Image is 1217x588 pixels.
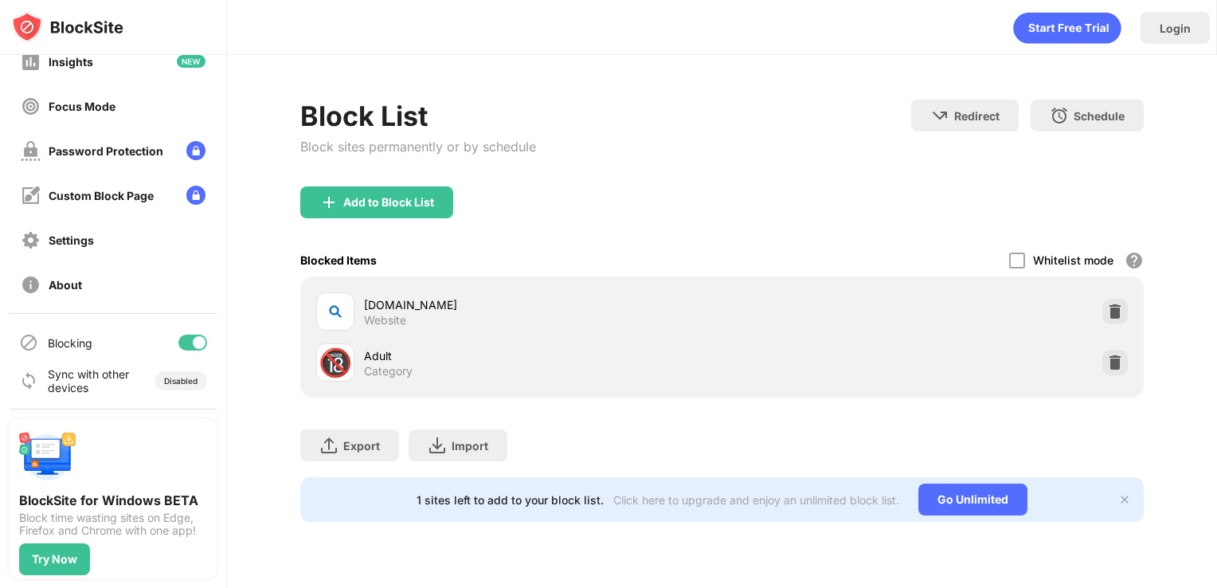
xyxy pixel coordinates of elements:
div: Insights [49,55,93,69]
div: Disabled [164,376,198,386]
img: lock-menu.svg [186,141,205,160]
div: Focus Mode [49,100,115,113]
img: new-icon.svg [177,55,205,68]
div: Try Now [32,553,77,566]
div: Whitelist mode [1033,253,1113,267]
div: animation [1013,12,1121,44]
div: 1 sites left to add to your block list. [417,493,604,507]
img: about-off.svg [21,275,41,295]
div: Add to Block List [343,196,434,209]
div: Password Protection [49,144,163,158]
img: settings-off.svg [21,230,41,250]
img: password-protection-off.svg [21,141,41,161]
div: Export [343,439,380,453]
div: Block sites permanently or by schedule [300,139,536,155]
div: Sync with other devices [48,367,130,394]
div: Blocking [48,336,92,350]
div: Import [452,439,488,453]
img: favicons [326,302,345,321]
img: focus-off.svg [21,96,41,116]
div: Redirect [954,109,1000,123]
div: Block time wasting sites on Edge, Firefox and Chrome with one app! [19,512,207,537]
img: customize-block-page-off.svg [21,186,41,206]
div: Settings [49,233,94,247]
div: [DOMAIN_NAME] [364,296,722,313]
img: x-button.svg [1118,493,1131,506]
div: Schedule [1074,109,1125,123]
img: push-desktop.svg [19,429,76,486]
img: lock-menu.svg [186,186,205,205]
div: Adult [364,347,722,364]
img: sync-icon.svg [19,371,38,390]
img: blocking-icon.svg [19,333,38,352]
div: About [49,278,82,292]
div: Block List [300,100,536,132]
div: Website [364,313,406,327]
img: logo-blocksite.svg [11,11,123,43]
div: Login [1160,22,1191,35]
img: insights-off.svg [21,52,41,72]
div: Blocked Items [300,253,377,267]
div: Go Unlimited [918,484,1027,515]
div: BlockSite for Windows BETA [19,492,207,508]
div: Click here to upgrade and enjoy an unlimited block list. [613,493,899,507]
div: Category [364,364,413,378]
div: Custom Block Page [49,189,154,202]
div: 🔞 [319,347,352,379]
